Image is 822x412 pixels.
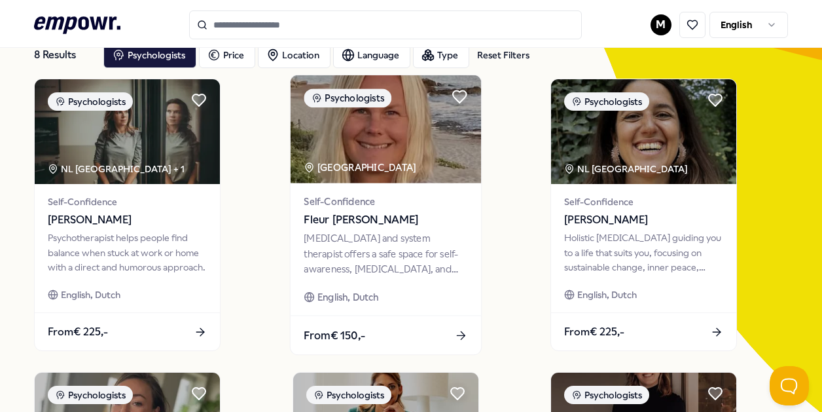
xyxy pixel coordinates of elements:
span: From € 225,- [564,324,624,341]
div: Psychotherapist helps people find balance when stuck at work or home with a direct and humorous a... [48,231,207,274]
iframe: Help Scout Beacon - Open [770,366,809,405]
span: From € 225,- [48,324,108,341]
span: Fleur [PERSON_NAME] [304,212,467,229]
img: package image [551,79,736,184]
div: Psychologists [564,92,649,111]
span: From € 150,- [304,327,365,344]
span: Self-Confidence [304,194,467,209]
div: NL [GEOGRAPHIC_DATA] + 1 [48,162,185,176]
span: Self-Confidence [48,195,207,209]
a: package imagePsychologists[GEOGRAPHIC_DATA] Self-ConfidenceFleur [PERSON_NAME][MEDICAL_DATA] and ... [289,75,482,356]
span: English, Dutch [577,288,637,302]
div: 8 Results [34,42,93,68]
button: Language [333,42,410,68]
div: Reset Filters [477,48,529,62]
span: [PERSON_NAME] [564,212,723,229]
div: Psychologists [304,88,391,107]
div: Psychologists [48,92,133,111]
span: Self-Confidence [564,195,723,209]
button: Price [199,42,255,68]
div: Psychologists [564,386,649,404]
div: NL [GEOGRAPHIC_DATA] [564,162,690,176]
img: package image [291,75,481,183]
span: English, Dutch [317,290,379,305]
div: [MEDICAL_DATA] and system therapist offers a safe space for self-awareness, [MEDICAL_DATA], and m... [304,231,467,276]
span: [PERSON_NAME] [48,212,207,229]
div: Psychologists [48,386,133,404]
div: Psychologists [306,386,391,404]
div: [GEOGRAPHIC_DATA] [304,160,418,175]
button: Location [258,42,331,68]
span: English, Dutch [61,288,120,302]
input: Search for products, categories or subcategories [189,10,582,39]
img: package image [35,79,220,184]
button: Type [413,42,469,68]
a: package imagePsychologistsNL [GEOGRAPHIC_DATA] Self-Confidence[PERSON_NAME]Holistic [MEDICAL_DATA... [550,79,737,351]
button: Psychologists [103,42,196,68]
a: package imagePsychologistsNL [GEOGRAPHIC_DATA] + 1Self-Confidence[PERSON_NAME]Psychotherapist hel... [34,79,221,351]
button: M [651,14,671,35]
div: Holistic [MEDICAL_DATA] guiding you to a life that suits you, focusing on sustainable change, inn... [564,231,723,274]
